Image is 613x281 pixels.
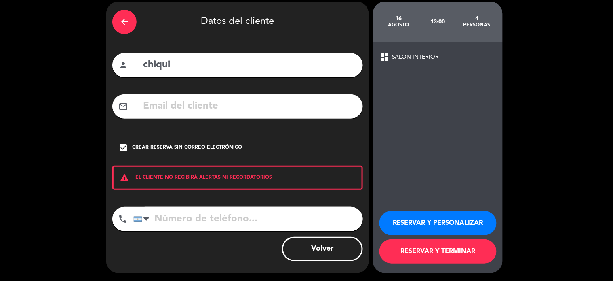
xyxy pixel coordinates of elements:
button: RESERVAR Y TERMINAR [379,239,497,264]
i: warning [114,173,135,183]
div: Argentina: +54 [134,207,152,231]
button: Volver [282,237,363,261]
div: 4 [457,15,497,22]
div: 13:00 [418,8,457,36]
i: mail_outline [118,102,128,111]
div: EL CLIENTE NO RECIBIRÁ ALERTAS NI RECORDATORIOS [112,166,363,190]
input: Nombre del cliente [142,57,357,73]
span: SALON INTERIOR [392,53,439,62]
div: agosto [379,22,418,28]
i: check_box [118,143,128,153]
i: phone [118,214,128,224]
div: Crear reserva sin correo electrónico [132,144,242,152]
i: arrow_back [120,17,129,27]
button: RESERVAR Y PERSONALIZAR [379,211,497,235]
i: person [118,60,128,70]
input: Email del cliente [142,98,357,115]
div: personas [457,22,497,28]
span: dashboard [379,52,389,62]
div: Datos del cliente [112,8,363,36]
div: 16 [379,15,418,22]
input: Número de teléfono... [133,207,363,231]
